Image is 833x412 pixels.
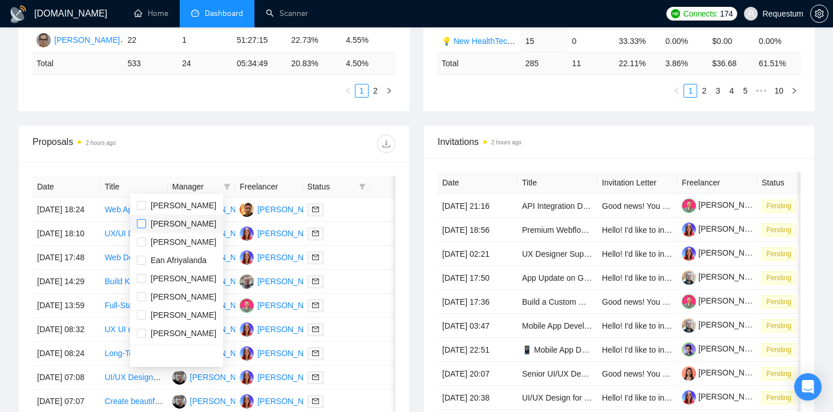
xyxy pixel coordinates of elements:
a: 4 [725,84,738,97]
a: Full-Stack Developer Needed to Build Custom LMS for Tutoring Business [104,301,363,310]
img: c1HaziVVVbnu0c2NasnjezSb6LXOIoutgjUNJZcFsvBUdEjYzUEv1Nryfg08A2i7jD [682,366,696,381]
td: Long-Term eCommerce UX Designer [100,342,167,366]
td: 4.50 % [341,52,396,75]
td: [DATE] 13:59 [33,294,100,318]
td: 0.00% [661,30,707,52]
a: API Integration Developer (Qargo TMS, Xero, Transport Exchange & AI Automation) [522,201,819,211]
a: Create beautiful design for an Map Journal type Mobile APP [104,397,316,406]
li: 10 [770,84,787,98]
td: Total [437,52,521,74]
li: 1 [684,84,697,98]
a: PG[PERSON_NAME] [240,276,323,285]
td: 22.73% [287,29,342,52]
a: [PERSON_NAME] [682,248,764,257]
span: 174 [720,7,733,20]
td: 0 [568,30,614,52]
td: Web App Development for Real Estate Data Filtering & Export [100,198,167,222]
td: 20.83 % [287,52,342,75]
a: 1 [355,84,368,97]
a: 1 [684,84,697,97]
img: logo [9,5,27,23]
a: VL[PERSON_NAME] [172,372,256,381]
a: UI/UX Designer for App Screens and Flows [104,373,257,382]
td: 4.55% [341,29,396,52]
a: DB[PERSON_NAME] [240,300,323,309]
span: [PERSON_NAME] [151,274,216,283]
span: Dashboard [205,9,243,18]
img: IP [240,322,254,337]
div: [PERSON_NAME] [257,323,323,336]
div: Proposals [33,135,214,153]
a: Pending [762,297,800,306]
a: [PERSON_NAME] [682,320,764,329]
td: [DATE] 08:32 [33,318,100,342]
img: IP [240,227,254,241]
span: Pending [762,344,796,356]
div: [PERSON_NAME] [190,395,256,407]
img: c1o0rOVReXCKi1bnQSsgHbaWbvfM_HSxWVsvTMtH2C50utd8VeU_52zlHuo4ie9fkT [682,223,696,237]
img: c1o0rOVReXCKi1bnQSsgHbaWbvfM_HSxWVsvTMtH2C50utd8VeU_52zlHuo4ie9fkT [682,390,696,405]
th: Title [517,172,597,194]
span: left [673,87,680,94]
a: UX Designer Support [522,249,597,258]
li: Next Page [382,84,396,98]
a: 💡 New HealthTech UI/UX [442,37,535,46]
span: Invitations [438,135,800,149]
a: Long-Term eCommerce UX Designer [104,349,236,358]
button: right [787,84,801,98]
img: c1eXUdwHc_WaOcbpPFtMJupqop6zdMumv1o7qBBEoYRQ7Y2b-PMuosOa1Pnj0gGm9V [682,294,696,309]
span: ••• [752,84,770,98]
a: 5 [739,84,751,97]
td: Total [32,52,123,75]
span: Pending [762,224,796,236]
a: VL[PERSON_NAME] [172,396,256,405]
span: [PERSON_NAME] [151,292,216,301]
a: Web Designer Needed for Gym Rat® – Fitness Brand (WordPress, UI/UX) [104,253,367,262]
a: 3 [711,84,724,97]
li: 1 [355,84,369,98]
td: Mobile App Developer (iOS & Android) for Firearm Training MVP App [517,314,597,338]
td: 285 [521,52,568,74]
a: Pending [762,321,800,330]
div: [PERSON_NAME] [257,203,323,216]
img: DB [240,298,254,313]
button: left [670,84,684,98]
td: Web Designer Needed for Gym Rat® – Fitness Brand (WordPress, UI/UX) [100,246,167,270]
td: [DATE] 14:29 [33,270,100,294]
a: setting [810,9,828,18]
span: [PERSON_NAME] [151,219,216,228]
th: Date [33,176,100,198]
img: VL [172,394,187,409]
span: mail [312,302,319,309]
span: Status [308,180,354,193]
span: right [386,87,393,94]
a: Pending [762,249,800,258]
a: [PERSON_NAME] [682,224,764,233]
td: 533 [123,52,178,75]
span: [PERSON_NAME] [151,329,216,338]
button: download [377,135,395,153]
td: 51:27:15 [232,29,287,52]
td: 15 [521,30,568,52]
img: VL [172,370,187,385]
span: mail [312,230,319,237]
td: [DATE] 17:48 [33,246,100,270]
th: Freelancer [677,172,757,194]
td: UX/UI Designer for Accounting/Finance AI Platform [100,222,167,246]
td: 61.51 % [754,52,801,74]
td: 1 [177,29,232,52]
td: 05:34:49 [232,52,287,75]
img: c1o0rOVReXCKi1bnQSsgHbaWbvfM_HSxWVsvTMtH2C50utd8VeU_52zlHuo4ie9fkT [682,247,696,261]
td: Build a Custom Wine Shipping Platform: API Integrations + Unified UI (Alcohol Fulfillment) [517,290,597,314]
td: [DATE] 08:24 [33,342,100,366]
a: [PERSON_NAME] [682,272,764,281]
div: [PERSON_NAME] [190,371,256,383]
td: API Integration Developer (Qargo TMS, Xero, Transport Exchange & AI Automation) [517,194,597,218]
img: upwork-logo.png [671,9,680,18]
span: Pending [762,296,796,308]
a: Pending [762,393,800,402]
a: Mobile App Developer (iOS & Android) for Firearm Training MVP App [522,321,765,330]
li: 4 [725,84,738,98]
span: Pending [762,200,796,212]
a: 10 [771,84,787,97]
